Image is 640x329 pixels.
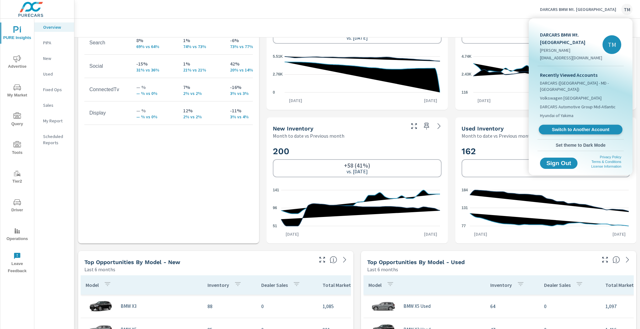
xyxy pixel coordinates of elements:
button: Set theme to Dark Mode [537,140,624,151]
span: Volkswagen [GEOGRAPHIC_DATA] [540,95,602,101]
span: Switch to Another Account [542,127,619,133]
span: Sign Out [545,160,572,166]
span: DARCARS ([GEOGRAPHIC_DATA] - MD - [GEOGRAPHIC_DATA]) [540,80,621,92]
span: Hyundai of Yakima [540,112,573,119]
button: Sign Out [540,158,577,169]
span: Set theme to Dark Mode [540,142,621,148]
a: Terms & Conditions [592,160,621,164]
p: Recently Viewed Accounts [540,71,621,79]
div: TM [602,35,621,54]
p: [PERSON_NAME] [540,47,602,53]
p: DARCARS BMW Mt. [GEOGRAPHIC_DATA] [540,31,602,46]
p: [EMAIL_ADDRESS][DOMAIN_NAME] [540,55,602,61]
span: DARCARS Automotive Group Mid-Atlantic [540,104,616,110]
a: License Information [591,164,621,168]
a: Privacy Policy [600,155,621,159]
a: Switch to Another Account [539,125,622,135]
